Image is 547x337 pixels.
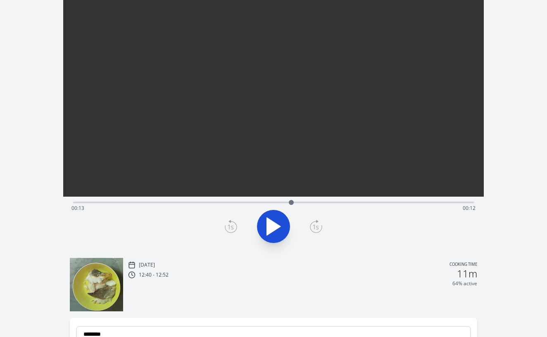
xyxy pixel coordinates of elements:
p: [DATE] [139,262,155,268]
p: Cooking time [449,261,477,269]
p: 12:40 - 12:52 [139,272,169,278]
span: 00:12 [463,205,476,212]
p: 64% active [452,280,477,287]
img: 251009034109_thumb.jpeg [70,258,123,311]
span: 00:13 [71,205,84,212]
h2: 11m [457,269,477,279]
